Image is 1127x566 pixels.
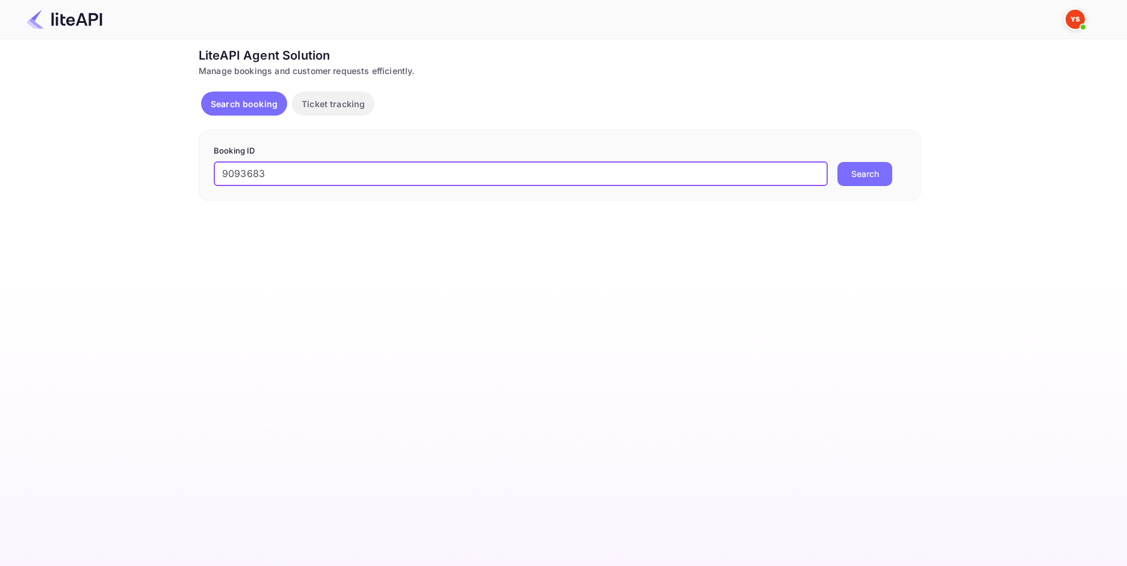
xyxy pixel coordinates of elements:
p: Booking ID [214,145,906,157]
img: LiteAPI Logo [26,10,102,29]
div: LiteAPI Agent Solution [199,46,921,64]
button: Search [837,162,892,186]
p: Search booking [211,98,278,110]
p: Ticket tracking [302,98,365,110]
img: Yandex Support [1066,10,1085,29]
div: Manage bookings and customer requests efficiently. [199,64,921,77]
input: Enter Booking ID (e.g., 63782194) [214,162,828,186]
